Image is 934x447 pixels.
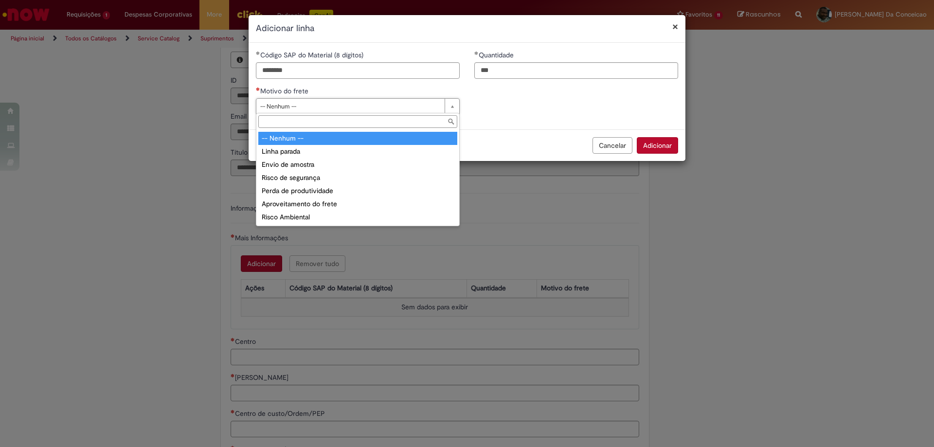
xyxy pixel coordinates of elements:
div: Risco Ambiental [258,211,457,224]
div: Risco de segurança [258,171,457,184]
div: -- Nenhum -- [258,132,457,145]
div: Aproveitamento do frete [258,197,457,211]
div: Perda de produtividade [258,184,457,197]
div: Envio de amostra [258,158,457,171]
ul: Motivo do frete [256,130,459,226]
div: Linha parada [258,145,457,158]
